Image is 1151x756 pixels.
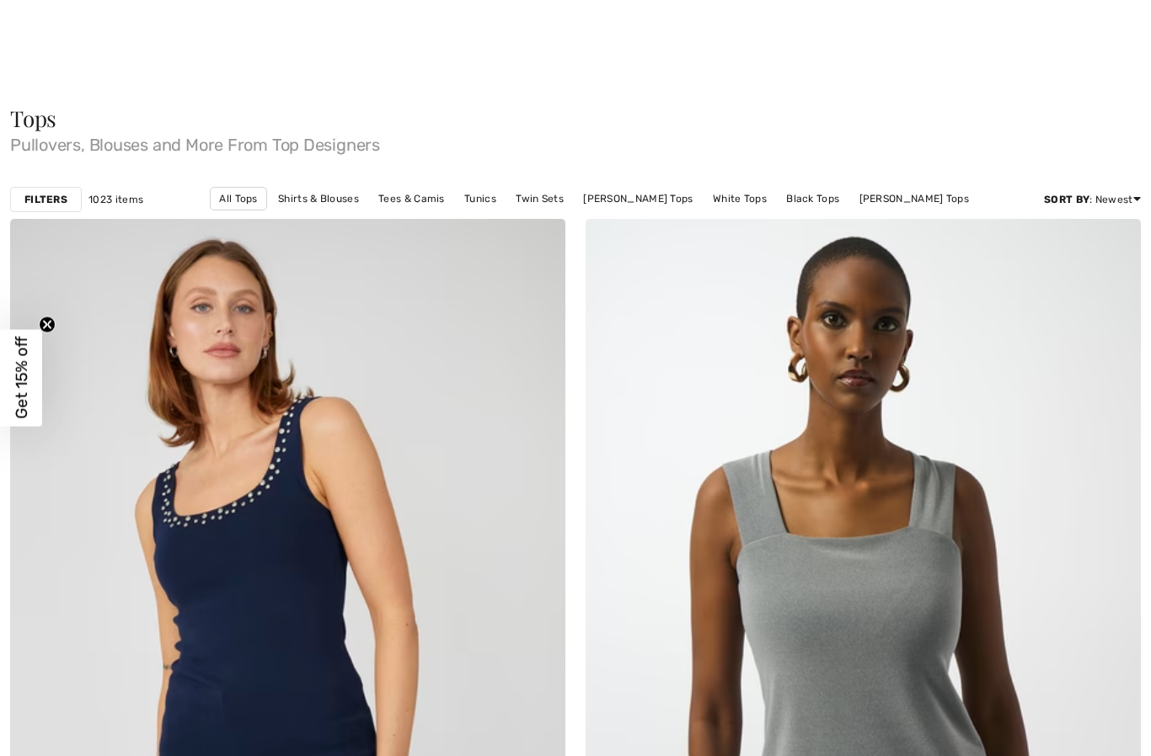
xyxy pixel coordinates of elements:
[10,104,56,133] span: Tops
[210,187,266,210] a: All Tops
[12,337,31,419] span: Get 15% off
[456,188,505,210] a: Tunics
[851,188,977,210] a: [PERSON_NAME] Tops
[10,130,1141,153] span: Pullovers, Blouses and More From Top Designers
[507,188,572,210] a: Twin Sets
[575,188,701,210] a: [PERSON_NAME] Tops
[704,188,775,210] a: White Tops
[39,317,56,333] button: Close teaser
[24,192,67,207] strong: Filters
[1044,194,1089,205] strong: Sort By
[88,192,143,207] span: 1023 items
[370,188,453,210] a: Tees & Camis
[778,188,848,210] a: Black Tops
[1044,192,1141,207] div: : Newest
[270,188,367,210] a: Shirts & Blouses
